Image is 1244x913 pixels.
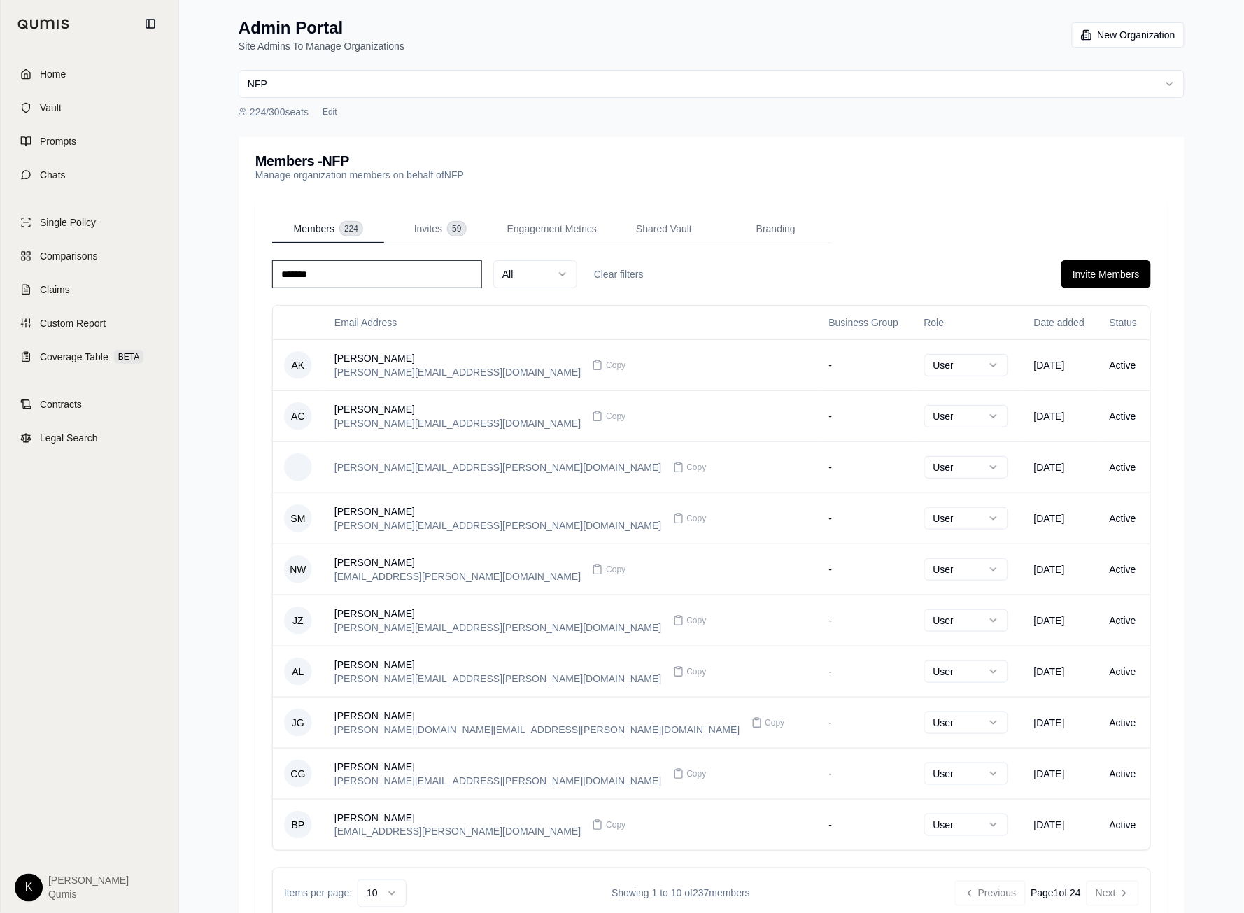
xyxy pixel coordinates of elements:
[9,241,170,271] a: Comparisons
[239,39,404,53] p: Site Admins To Manage Organizations
[1023,595,1098,646] td: [DATE]
[687,513,707,524] span: Copy
[334,709,740,723] div: [PERSON_NAME]
[1098,544,1150,595] td: Active
[284,658,312,686] span: AL
[255,168,464,182] p: Manage organization members on behalf of NFP
[667,453,712,481] button: Copy
[284,351,312,379] span: AK
[818,646,913,697] td: -
[284,760,312,788] span: CG
[9,126,170,157] a: Prompts
[340,222,362,236] span: 224
[40,397,82,411] span: Contracts
[606,819,625,830] span: Copy
[334,402,581,416] div: [PERSON_NAME]
[294,222,334,236] span: Members
[40,134,76,148] span: Prompts
[284,811,312,839] span: BP
[1098,390,1150,441] td: Active
[334,607,662,621] div: [PERSON_NAME]
[586,555,631,583] button: Copy
[667,504,712,532] button: Copy
[606,360,625,371] span: Copy
[334,569,581,583] div: [EMAIL_ADDRESS][PERSON_NAME][DOMAIN_NAME]
[323,306,818,339] th: Email Address
[1098,595,1150,646] td: Active
[1098,748,1150,799] td: Active
[583,260,655,288] button: Clear filters
[40,316,106,330] span: Custom Report
[9,59,170,90] a: Home
[1023,339,1098,390] td: [DATE]
[507,222,597,236] span: Engagement Metrics
[407,886,955,900] div: Showing 1 to 10 of 237 members
[334,811,581,825] div: [PERSON_NAME]
[818,390,913,441] td: -
[756,222,796,236] span: Branding
[1023,799,1098,850] td: [DATE]
[15,874,43,902] div: K
[687,462,707,473] span: Copy
[687,666,707,677] span: Copy
[40,67,66,81] span: Home
[284,504,312,532] span: SM
[334,555,581,569] div: [PERSON_NAME]
[818,697,913,748] td: -
[1098,493,1150,544] td: Active
[746,709,791,737] button: Copy
[334,621,662,635] div: [PERSON_NAME][EMAIL_ADDRESS][PERSON_NAME][DOMAIN_NAME]
[765,717,785,728] span: Copy
[636,222,692,236] span: Shared Vault
[9,389,170,420] a: Contracts
[40,431,98,445] span: Legal Search
[818,748,913,799] td: -
[606,411,625,422] span: Copy
[334,460,662,474] div: [PERSON_NAME][EMAIL_ADDRESS][PERSON_NAME][DOMAIN_NAME]
[284,402,312,430] span: AC
[40,283,70,297] span: Claims
[818,799,913,850] td: -
[9,341,170,372] a: Coverage TableBETA
[9,423,170,453] a: Legal Search
[1031,886,1082,900] div: Page 1 of 24
[40,101,62,115] span: Vault
[818,595,913,646] td: -
[40,350,108,364] span: Coverage Table
[9,92,170,123] a: Vault
[913,306,1023,339] th: Role
[334,723,740,737] div: [PERSON_NAME][DOMAIN_NAME][EMAIL_ADDRESS][PERSON_NAME][DOMAIN_NAME]
[9,274,170,305] a: Claims
[667,658,712,686] button: Copy
[1023,544,1098,595] td: [DATE]
[334,774,662,788] div: [PERSON_NAME][EMAIL_ADDRESS][PERSON_NAME][DOMAIN_NAME]
[586,811,631,839] button: Copy
[1072,22,1185,48] button: New Organization
[40,168,66,182] span: Chats
[818,544,913,595] td: -
[48,874,129,888] span: [PERSON_NAME]
[334,825,581,839] div: [EMAIL_ADDRESS][PERSON_NAME][DOMAIN_NAME]
[586,351,631,379] button: Copy
[818,339,913,390] td: -
[239,17,404,39] h1: Admin Portal
[139,13,162,35] button: Collapse sidebar
[1023,441,1098,493] td: [DATE]
[9,207,170,238] a: Single Policy
[284,709,312,737] span: JG
[1023,390,1098,441] td: [DATE]
[1098,697,1150,748] td: Active
[1023,646,1098,697] td: [DATE]
[334,365,581,379] div: [PERSON_NAME][EMAIL_ADDRESS][DOMAIN_NAME]
[818,441,913,493] td: -
[40,215,96,229] span: Single Policy
[9,308,170,339] a: Custom Report
[334,351,581,365] div: [PERSON_NAME]
[1098,799,1150,850] td: Active
[114,350,143,364] span: BETA
[448,222,465,236] span: 59
[1023,697,1098,748] td: [DATE]
[818,493,913,544] td: -
[1098,339,1150,390] td: Active
[667,760,712,788] button: Copy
